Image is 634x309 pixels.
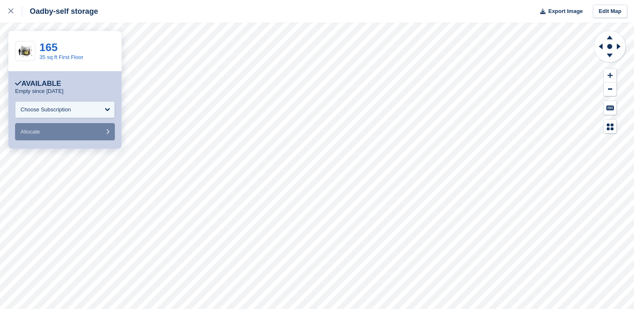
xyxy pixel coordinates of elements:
button: Allocate [15,123,115,140]
span: Allocate [21,129,40,135]
button: Zoom Out [604,82,616,96]
a: 35 sq ft First Floor [39,54,83,60]
button: Zoom In [604,69,616,82]
button: Map Legend [604,120,616,134]
p: Empty since [DATE] [15,88,63,95]
div: Available [15,80,61,88]
a: Edit Map [593,5,627,18]
span: Export Image [548,7,582,15]
button: Keyboard Shortcuts [604,101,616,115]
a: 165 [39,41,57,54]
img: 35-sqft-unit%20(4).jpg [16,44,35,59]
div: Oadby-self storage [22,6,98,16]
button: Export Image [535,5,583,18]
div: Choose Subscription [21,106,71,114]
